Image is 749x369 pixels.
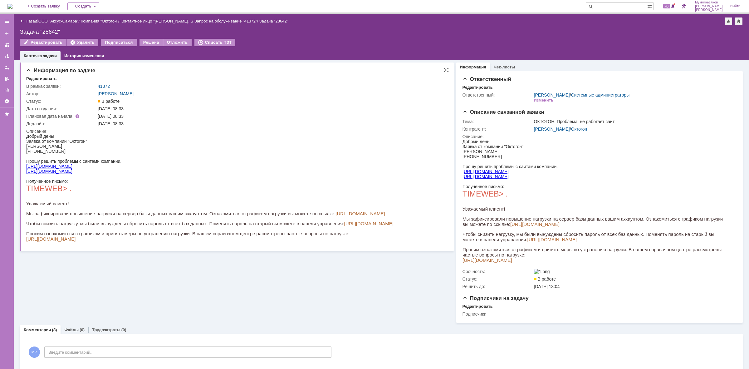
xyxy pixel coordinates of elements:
[81,19,120,23] div: /
[102,0,170,5] a: [EMAIL_ADDRESS][DOMAIN_NAME]
[52,327,57,332] div: (8)
[463,127,533,132] div: Контрагент:
[534,119,733,124] div: ОКТОГОН. Проблема: не работает сайт
[259,19,288,23] div: Задача "28642"
[38,19,79,23] a: ООО "Аксус-Самара"
[444,67,449,72] div: На всю страницу
[120,19,194,23] div: /
[309,77,359,82] a: [URL][DOMAIN_NAME]
[67,2,99,10] div: Создать
[534,127,733,132] div: /
[534,284,560,289] span: [DATE] 13:04
[695,1,723,4] span: Мукминьзянов
[735,17,742,25] div: Сделать домашней страницей
[534,92,630,97] div: /
[65,98,114,103] a: [URL][DOMAIN_NAME]
[98,114,443,119] div: [DATE] 08:33
[24,327,51,332] a: Комментарии
[98,91,134,96] a: [PERSON_NAME]
[20,29,743,35] div: Задача "28642"
[26,19,37,23] a: Назад
[571,92,630,97] a: Системные администраторы
[2,51,12,61] a: Заявки в моей ответственности
[92,327,120,332] a: Трудозатраты
[64,327,79,332] a: Файлы
[194,19,259,23] div: /
[80,327,85,332] div: (0)
[2,29,12,39] a: Создать заявку
[7,4,12,9] img: logo
[38,19,81,23] div: /
[463,92,533,97] div: Ответственный:
[647,3,654,9] span: Расширенный поиск
[26,129,444,134] div: Описание:
[663,4,670,8] span: 40
[2,62,12,72] a: Мои заявки
[680,2,688,10] a: Перейти в интерфейс администратора
[26,67,95,73] span: Информация по задаче
[98,106,443,111] div: [DATE] 08:33
[463,119,533,124] div: Тема:
[463,269,533,274] div: Срочность:
[534,127,570,132] a: [PERSON_NAME]
[463,295,529,301] span: Подписчики на задачу
[26,114,89,119] div: Плановая дата начала:
[2,85,12,95] a: Отчеты
[463,109,544,115] span: Описание связанной заявки
[98,121,443,126] div: [DATE] 08:33
[26,121,96,126] div: Дедлайн:
[534,277,556,282] span: В работе
[695,8,723,12] span: [PERSON_NAME]
[534,98,554,103] div: Изменить
[494,65,515,69] a: Чек-листы
[463,304,493,309] div: Редактировать
[26,106,96,111] div: Дата создания:
[81,19,118,23] a: Компания "Октогон"
[26,76,56,81] div: Редактировать
[48,82,97,88] a: [URL][DOMAIN_NAME]
[2,96,12,106] a: Настройки
[2,74,12,84] a: Мои согласования
[460,65,486,69] a: Информация
[463,76,511,82] span: Ответственный
[98,84,110,89] a: 41372
[463,284,533,289] div: Решить до:
[24,53,57,58] a: Карточка задачи
[29,347,40,358] span: МР
[26,91,96,96] div: Автор:
[534,92,570,97] a: [PERSON_NAME]
[37,18,38,23] div: |
[64,53,104,58] a: История изменения
[120,19,192,23] a: Контактное лицо "[PERSON_NAME]…
[534,269,550,274] img: 1.png
[7,4,12,9] a: Перейти на домашнюю страницу
[463,312,533,317] div: Подписчики:
[318,87,367,92] a: [URL][DOMAIN_NAME]
[725,17,732,25] div: Добавить в избранное
[571,127,587,132] a: Октогон
[26,84,96,89] div: В рамках заявки:
[463,277,533,282] div: Статус:
[695,4,723,8] span: [PERSON_NAME]
[463,134,734,139] div: Описание:
[194,19,257,23] a: Запрос на обслуживание "41372"
[98,99,120,104] span: В работе
[463,85,493,90] div: Редактировать
[26,99,96,104] div: Статус:
[121,327,126,332] div: (0)
[2,40,12,50] a: Заявки на командах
